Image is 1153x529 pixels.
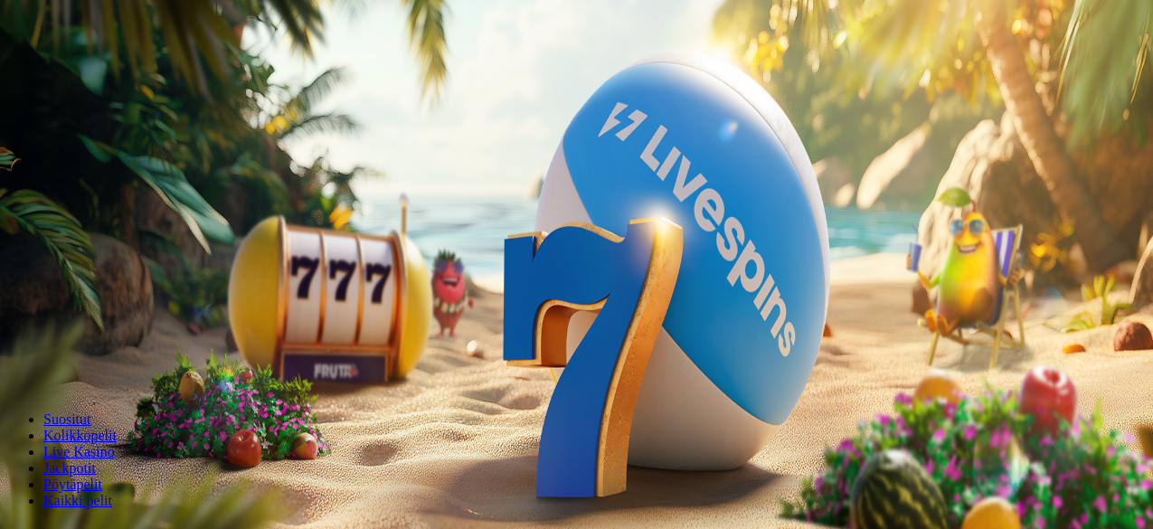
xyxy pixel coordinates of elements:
[43,477,102,492] span: Pöytäpelit
[43,460,96,476] a: Jackpotit
[7,381,1146,509] nav: Lobby
[43,444,115,459] a: Live Kasino
[43,411,90,427] a: Suositut
[43,428,117,443] a: Kolikkopelit
[43,493,112,508] span: Kaikki pelit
